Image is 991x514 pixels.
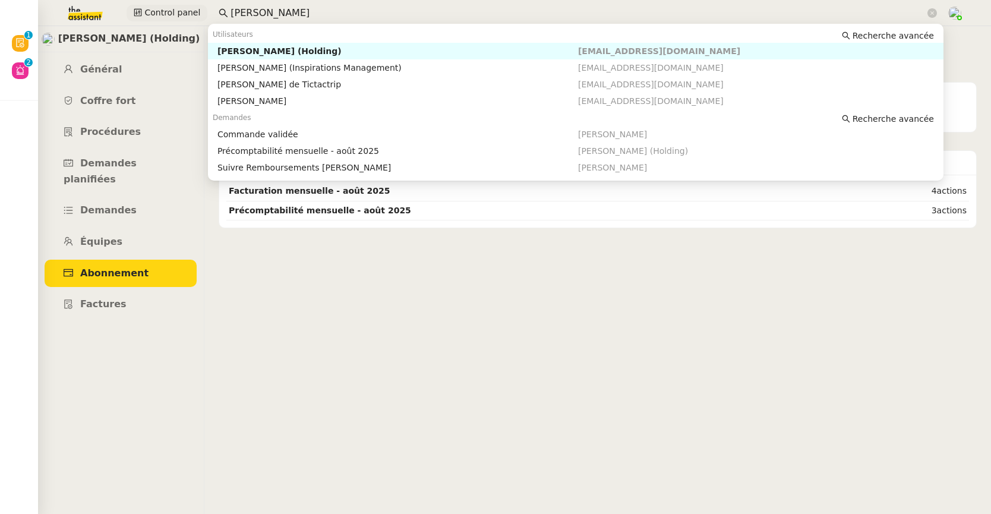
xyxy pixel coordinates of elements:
span: [PERSON_NAME] [578,163,647,172]
div: [PERSON_NAME] (Inspirations Management) [217,62,578,73]
span: Équipes [80,236,122,247]
img: users%2FQpCxyqocEVdZY41Fxv3wygnJiLr1%2Favatar%2F9203b7ab-e096-427c-ac20-8ca19ba09eb5 [42,33,55,46]
span: Demandes planifiées [64,157,137,185]
button: Control panel [127,5,207,21]
div: [PERSON_NAME] (Holding) [217,46,578,56]
input: Rechercher [231,5,925,21]
strong: Facturation mensuelle - août 2025 [229,186,390,195]
div: Précomptabilité mensuelle - août 2025 [217,146,578,156]
span: [PERSON_NAME] [578,130,647,139]
a: Procédures [45,118,197,146]
span: Recherche avancée [853,30,934,42]
strong: Précomptabilité mensuelle - août 2025 [229,206,411,215]
a: Équipes [45,228,197,256]
span: [EMAIL_ADDRESS][DOMAIN_NAME] [578,80,724,89]
span: Recherche avancée [853,113,934,125]
span: Coffre fort [80,95,136,106]
div: [PERSON_NAME] de Tictactrip [217,79,578,90]
span: Demandes [213,113,251,122]
a: Abonnement [45,260,197,288]
span: Utilisateurs [213,30,253,39]
a: Général [45,56,197,84]
div: Commande validée [217,129,578,140]
span: Procédures [80,126,141,137]
span: Demandes [80,204,137,216]
img: users%2FNTfmycKsCFdqp6LX6USf2FmuPJo2%2Favatar%2Fprofile-pic%20(1).png [948,7,961,20]
a: Demandes planifiées [45,150,197,193]
span: [PERSON_NAME] (Holding) [578,146,688,156]
span: actions [937,206,967,215]
a: Demandes [45,197,197,225]
nz-badge-sup: 1 [24,31,33,39]
p: 2 [26,58,31,69]
a: Coffre fort [45,87,197,115]
span: Factures [80,298,127,310]
p: 1 [26,31,31,42]
span: [EMAIL_ADDRESS][DOMAIN_NAME] [578,96,724,106]
span: actions [937,186,967,195]
span: [EMAIL_ADDRESS][DOMAIN_NAME] [578,46,740,56]
td: 4 [838,182,969,201]
span: Control panel [144,6,200,20]
div: [PERSON_NAME] [217,96,578,106]
span: Abonnement [80,267,149,279]
span: Général [80,64,122,75]
div: Suivre Remboursements [PERSON_NAME] [217,162,578,173]
td: 3 [838,201,969,220]
span: [PERSON_NAME] (Holding) [58,31,200,47]
span: [EMAIL_ADDRESS][DOMAIN_NAME] [578,63,724,72]
nz-badge-sup: 2 [24,58,33,67]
